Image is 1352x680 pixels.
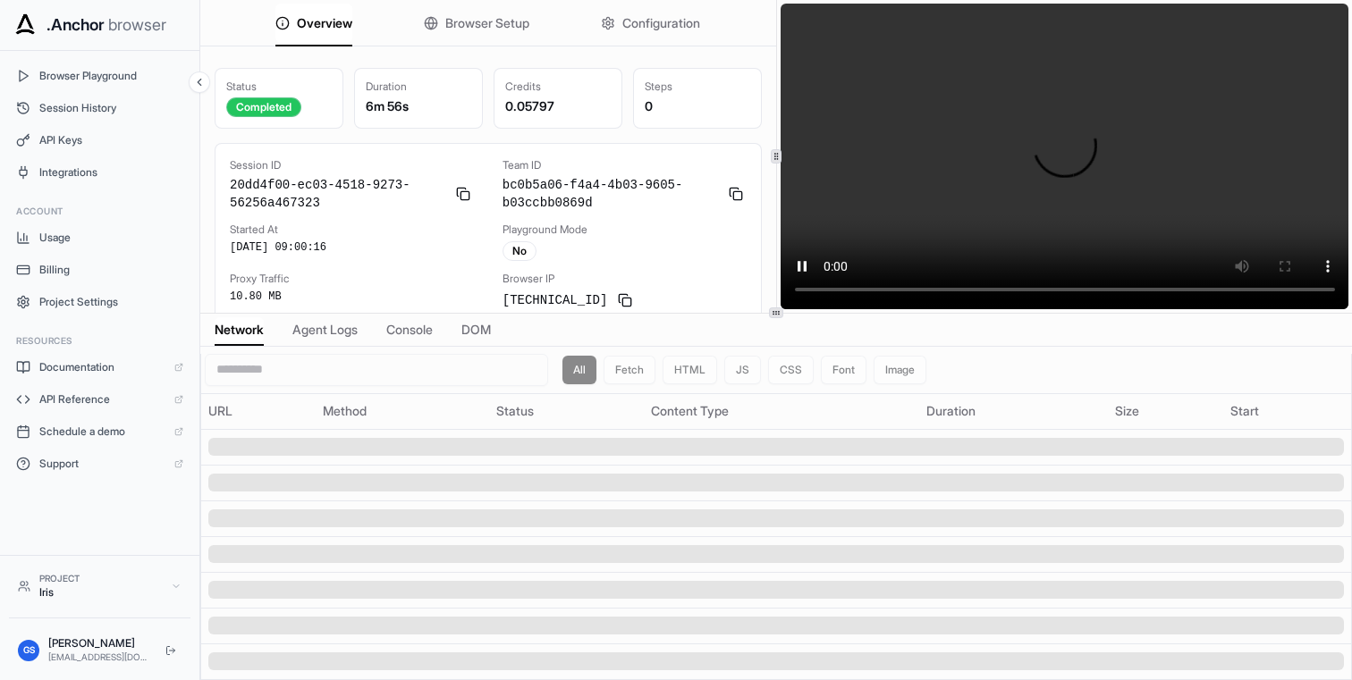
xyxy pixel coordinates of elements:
[39,101,183,115] span: Session History
[48,636,151,651] div: [PERSON_NAME]
[23,643,35,657] span: GS
[39,69,183,83] span: Browser Playground
[160,640,182,661] button: Logout
[461,321,491,339] span: DOM
[7,256,192,284] button: Billing
[7,288,192,316] button: Project Settings
[48,651,151,664] div: [EMAIL_ADDRESS][DOMAIN_NAME]
[503,291,608,309] span: [TECHNICAL_ID]
[11,11,39,39] img: Anchor Icon
[503,176,718,212] span: bc0b5a06-f4a4-4b03-9605-b03ccbb0869d
[39,295,183,309] span: Project Settings
[230,290,474,304] div: 10.80 MB
[366,97,471,115] div: 6m 56s
[39,457,165,471] span: Support
[39,133,183,147] span: API Keys
[503,222,747,237] div: Playground Mode
[445,14,529,32] span: Browser Setup
[7,353,192,382] a: Documentation
[323,402,482,420] div: Method
[926,402,1102,420] div: Duration
[7,385,192,414] a: API Reference
[503,158,747,172] div: Team ID
[1115,402,1215,420] div: Size
[7,223,192,252] button: Usage
[230,222,474,237] div: Started At
[503,241,537,261] div: No
[230,272,474,286] div: Proxy Traffic
[39,231,183,245] span: Usage
[230,176,445,212] span: 20dd4f00-ec03-4518-9273-56256a467323
[7,62,192,90] button: Browser Playground
[1230,402,1344,420] div: Start
[386,321,433,339] span: Console
[292,321,358,339] span: Agent Logs
[7,94,192,122] button: Session History
[651,402,911,420] div: Content Type
[208,402,308,420] div: URL
[39,360,165,374] span: Documentation
[39,585,162,600] div: Iris
[226,80,332,94] div: Status
[16,205,183,218] h3: Account
[9,565,190,607] button: ProjectIris
[505,80,611,94] div: Credits
[215,321,264,339] span: Network
[108,13,166,38] span: browser
[46,13,105,38] span: .Anchor
[7,158,192,187] button: Integrations
[189,71,210,93] button: Collapse sidebar
[366,80,471,94] div: Duration
[7,126,192,155] button: API Keys
[496,402,637,420] div: Status
[16,334,183,348] h3: Resources
[39,424,165,439] span: Schedule a demo
[7,417,192,446] a: Schedule a demo
[505,97,611,115] div: 0.05797
[503,272,747,286] div: Browser IP
[39,572,162,585] div: Project
[39,392,165,407] span: API Reference
[226,97,301,117] div: Completed
[230,158,474,172] div: Session ID
[7,449,192,478] a: Support
[645,97,750,115] div: 0
[622,14,700,32] span: Configuration
[230,240,474,255] div: [DATE] 09:00:16
[645,80,750,94] div: Steps
[297,14,352,32] span: Overview
[39,165,183,180] span: Integrations
[39,263,183,277] span: Billing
